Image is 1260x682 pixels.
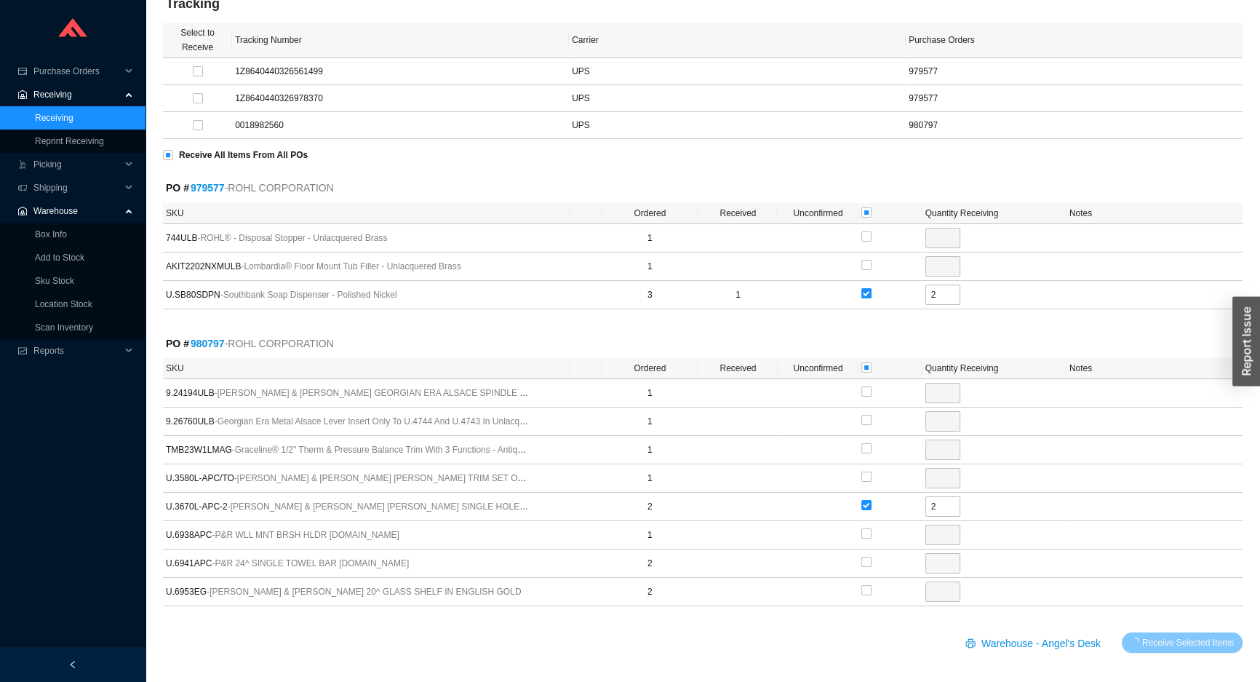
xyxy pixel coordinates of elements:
strong: PO # [166,182,225,194]
span: - Southbank Soap Dispenser - Polished Nickel [220,290,397,300]
span: U.3580L-APC/TO [166,471,530,485]
th: Notes [1066,358,1243,379]
a: Receiving [35,113,73,123]
span: - P&R 24^ SINGLE TOWEL BAR [DOMAIN_NAME] [212,558,409,568]
td: 3 [602,281,698,309]
span: - ROHL CORPORATION [225,336,334,352]
th: SKU [163,358,570,379]
span: U.SB80SDPN [166,288,530,302]
a: 980797 [191,338,225,349]
td: 1 [602,253,698,281]
th: Ordered [602,358,698,379]
th: SKU [163,203,570,224]
td: 980797 [906,112,1243,139]
a: Reprint Receiving [35,136,104,146]
td: UPS [569,58,906,85]
a: Box Info [35,229,67,239]
a: Location Stock [35,299,92,309]
span: 9.26760ULB [166,414,530,429]
span: - [PERSON_NAME] & [PERSON_NAME] GEORGIAN ERA ALSACE SPINDLE LEVER BOLT ONLY IN UNLACQUERED BRASS [215,388,711,398]
td: 1Z8640440326561499 [232,58,569,85]
th: Quantity Receiving [922,358,1066,379]
span: - P&R WLL MNT BRSH HLDR [DOMAIN_NAME] [212,530,399,540]
th: Purchase Orders [906,23,1243,58]
th: Quantity Receiving [922,203,1066,224]
th: Ordered [602,203,698,224]
td: 2 [602,578,698,606]
span: - [PERSON_NAME] & [PERSON_NAME] [PERSON_NAME] SINGLE HOLE SINGLE LEVER LAVATORY FAUCET IN POLISHE... [228,501,828,512]
th: Received [698,203,778,224]
td: 1 [602,464,698,493]
a: Add to Stock [35,253,84,263]
td: UPS [569,85,906,112]
span: credit-card [17,67,28,76]
span: TMB23W1LMAG [166,443,530,457]
span: Warehouse [33,199,121,223]
th: Tracking Number [232,23,569,58]
td: 1Z8640440326978370 [232,85,569,112]
th: Unconfirmed [778,203,858,224]
td: 1 [602,224,698,253]
td: 2 [602,550,698,578]
td: UPS [569,112,906,139]
span: - Georgian Era Metal Alsace Lever Insert Only To U.4744 And U.4743 In Unlacquered Brass - Unlacqu... [215,416,649,427]
span: - Graceline® 1/2" Therm & Pressure Balance Trim With 3 Functions - Antique Gold [232,445,548,455]
span: printer [965,638,978,650]
span: - Lombardia® Floor Mount Tub Filler - Unlacquered Brass [241,261,460,271]
span: - ROHL® - Disposal Stopper - Unlacquered Brass [197,233,387,243]
span: Receive Selected Items [1142,635,1234,650]
span: fund [17,346,28,355]
a: Sku Stock [35,276,74,286]
td: 2 [602,493,698,521]
a: 979577 [191,182,225,194]
strong: Receive All Items From All POs [179,150,308,160]
td: 1 [602,408,698,436]
span: U.6938APC [166,528,530,542]
span: Picking [33,153,121,176]
button: Receive Selected Items [1122,633,1243,653]
th: Unconfirmed [778,358,858,379]
span: U.6941APC [166,556,530,571]
span: - [PERSON_NAME] & [PERSON_NAME] 20^ GLASS SHELF IN ENGLISH GOLD [207,587,521,597]
span: loading [1131,638,1142,646]
span: Purchase Orders [33,60,121,83]
th: Notes [1066,203,1243,224]
td: 979577 [906,58,1243,85]
td: 1 [602,521,698,550]
span: 1 [735,290,741,300]
th: Select to Receive [163,23,232,58]
span: - ROHL CORPORATION [225,180,334,197]
td: 979577 [906,85,1243,112]
span: AKIT2202NXMULB [166,259,530,274]
button: printerWarehouse - Angel's Desk [957,633,1113,653]
th: Carrier [569,23,906,58]
strong: PO # [166,338,225,349]
td: 1 [602,379,698,408]
span: U.6953EG [166,584,530,599]
span: Reports [33,339,121,362]
th: Received [698,358,778,379]
td: 1 [602,436,698,464]
span: 744ULB [166,231,530,245]
a: Scan Inventory [35,322,93,333]
span: Shipping [33,176,121,199]
span: Receiving [33,83,121,106]
span: left [68,660,77,669]
td: 0018982560 [232,112,569,139]
span: Warehouse - Angel's Desk [981,635,1101,652]
span: U.3670L-APC-2 [166,499,530,514]
span: 9.24194ULB [166,386,530,400]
